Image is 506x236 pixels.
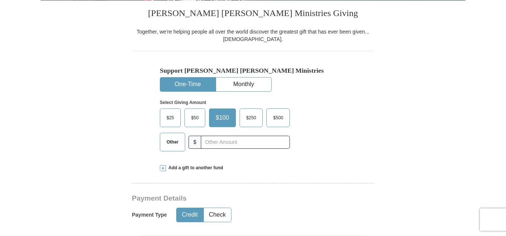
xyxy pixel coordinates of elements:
[187,112,202,123] span: $50
[160,100,206,105] strong: Select Giving Amount
[204,208,231,222] button: Check
[163,112,178,123] span: $25
[132,194,322,203] h3: Payment Details
[201,136,290,149] input: Other Amount
[132,28,374,43] div: Together, we're helping people all over the world discover the greatest gift that has ever been g...
[160,78,215,91] button: One-Time
[189,136,201,149] span: $
[166,165,223,171] span: Add a gift to another fund
[132,212,167,218] h5: Payment Type
[243,112,260,123] span: $250
[160,67,346,75] h5: Support [PERSON_NAME] [PERSON_NAME] Ministries
[216,78,271,91] button: Monthly
[177,208,203,222] button: Credit
[163,136,182,148] span: Other
[132,0,374,28] h3: [PERSON_NAME] [PERSON_NAME] Ministries Giving
[269,112,287,123] span: $500
[212,112,233,123] span: $100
